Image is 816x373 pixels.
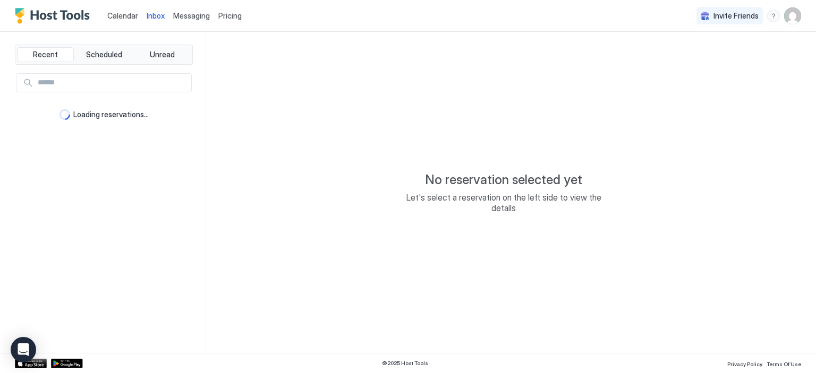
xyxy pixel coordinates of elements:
a: Privacy Policy [727,358,762,369]
span: Messaging [173,11,210,20]
span: Scheduled [86,50,122,59]
span: Terms Of Use [767,361,801,367]
span: Unread [150,50,175,59]
span: Privacy Policy [727,361,762,367]
a: Calendar [107,10,138,21]
span: Calendar [107,11,138,20]
span: Let's select a reservation on the left side to view the details [397,192,610,213]
input: Input Field [33,74,191,92]
button: Recent [18,47,74,62]
span: Inbox [147,11,165,20]
div: User profile [784,7,801,24]
a: Google Play Store [51,359,83,368]
span: Invite Friends [713,11,759,21]
button: Scheduled [76,47,132,62]
span: © 2025 Host Tools [382,360,428,367]
span: Loading reservations... [73,110,149,119]
span: No reservation selected yet [425,172,582,188]
button: Unread [134,47,190,62]
div: menu [767,10,780,22]
span: Pricing [218,11,242,21]
div: tab-group [15,45,193,65]
div: loading [59,109,70,120]
span: Recent [33,50,58,59]
div: Open Intercom Messenger [11,337,36,362]
a: Host Tools Logo [15,8,95,24]
a: Messaging [173,10,210,21]
a: Terms Of Use [767,358,801,369]
a: Inbox [147,10,165,21]
a: App Store [15,359,47,368]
